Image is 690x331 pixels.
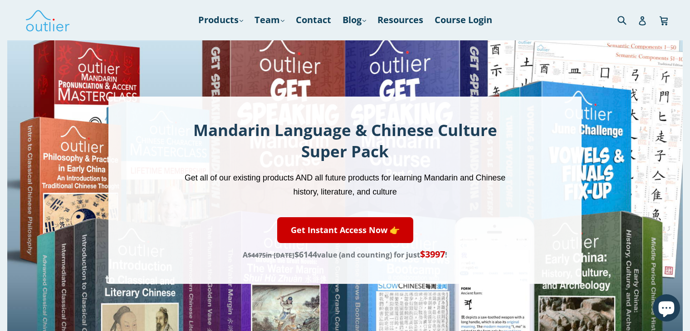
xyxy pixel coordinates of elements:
[248,251,266,259] span: $4475
[430,12,497,28] a: Course Login
[185,173,505,196] span: Get all of our existing products AND all future products for learning Mandarin and Chinese histor...
[25,7,70,33] img: Outlier Linguistics
[650,294,683,324] inbox-online-store-chat: Shopify online store chat
[373,12,428,28] a: Resources
[250,12,289,28] a: Team
[615,10,640,29] input: Search
[291,12,336,28] a: Contact
[175,119,515,162] h1: Mandarin Language & Chinese Culture Super Pack
[420,248,445,260] span: $3997
[338,12,371,28] a: Blog
[277,217,413,243] a: Get Instant Access Now 👉
[194,12,248,28] a: Products
[294,249,317,260] span: $6144
[248,251,294,259] s: in [DATE]
[243,250,447,260] span: A value (and counting) for just !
